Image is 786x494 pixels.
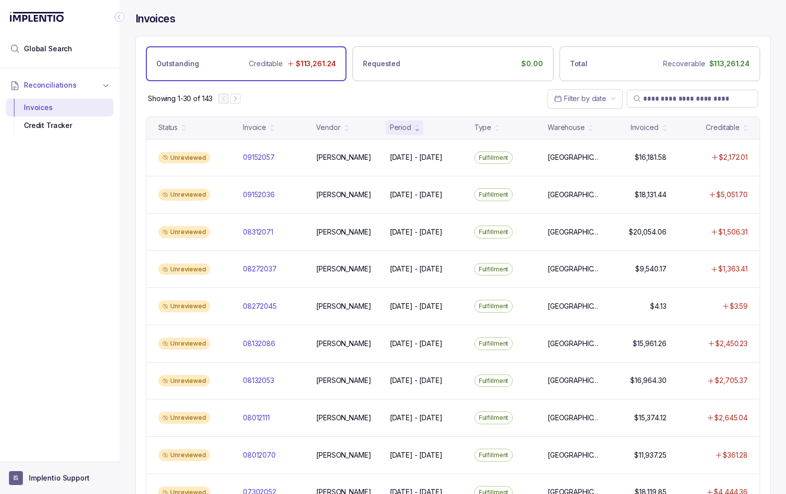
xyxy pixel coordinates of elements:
p: $2,172.01 [719,152,748,162]
div: Creditable [706,123,740,132]
p: $113,261.24 [296,59,336,69]
p: 08012111 [243,413,270,423]
p: $1,363.41 [718,264,748,274]
p: $361.28 [723,450,748,460]
p: $9,540.17 [635,264,667,274]
span: Global Search [24,44,72,54]
p: [GEOGRAPHIC_DATA] [548,413,601,423]
div: Unreviewed [158,226,210,238]
p: $2,450.23 [715,339,748,349]
span: Filter by date [564,94,606,103]
p: 08272037 [243,264,277,274]
p: Implentio Support [29,473,90,483]
p: 08312071 [243,227,273,237]
p: [DATE] - [DATE] [390,339,443,349]
p: [PERSON_NAME] [316,450,371,460]
p: [PERSON_NAME] [316,190,371,200]
p: [GEOGRAPHIC_DATA] [548,301,601,311]
div: Unreviewed [158,375,210,387]
p: $11,937.25 [634,450,667,460]
p: [GEOGRAPHIC_DATA] [548,152,601,162]
p: [GEOGRAPHIC_DATA] [548,264,601,274]
button: User initialsImplentio Support [9,471,111,485]
button: Next Page [230,94,240,104]
p: [PERSON_NAME] [316,413,371,423]
p: [PERSON_NAME] [316,264,371,274]
p: 08012070 [243,450,276,460]
p: $113,261.24 [709,59,750,69]
div: Unreviewed [158,449,210,461]
p: $2,705.37 [715,375,748,385]
span: Reconciliations [24,80,77,90]
p: Creditable [249,59,283,69]
div: Vendor [316,123,340,132]
p: [PERSON_NAME] [316,375,371,385]
p: [GEOGRAPHIC_DATA] [548,339,601,349]
div: Collapse Icon [113,11,125,23]
div: Invoice [243,123,266,132]
p: [GEOGRAPHIC_DATA] [548,450,601,460]
p: [GEOGRAPHIC_DATA] [548,227,601,237]
p: Outstanding [156,59,199,69]
p: $16,964.30 [630,375,667,385]
div: Unreviewed [158,338,210,350]
div: Unreviewed [158,412,210,424]
p: [DATE] - [DATE] [390,413,443,423]
p: Fulfillment [479,339,509,349]
p: $4.13 [650,301,666,311]
p: [PERSON_NAME] [316,152,371,162]
p: Showing 1-30 of 143 [148,94,213,104]
p: $5,051.70 [716,190,748,200]
p: Fulfillment [479,376,509,386]
div: Warehouse [548,123,585,132]
p: [DATE] - [DATE] [390,301,443,311]
button: Reconciliations [6,74,113,96]
div: Unreviewed [158,300,210,312]
p: [GEOGRAPHIC_DATA] [548,190,601,200]
p: [PERSON_NAME] [316,301,371,311]
h4: Invoices [135,12,175,26]
p: $3.59 [730,301,748,311]
div: Unreviewed [158,189,210,201]
p: [DATE] - [DATE] [390,375,443,385]
p: Requested [363,59,400,69]
p: Fulfillment [479,264,509,274]
p: $15,374.12 [634,413,667,423]
p: $18,131.44 [635,190,667,200]
p: [DATE] - [DATE] [390,190,443,200]
div: Reconciliations [6,97,113,137]
p: [DATE] - [DATE] [390,264,443,274]
p: Fulfillment [479,153,509,163]
p: $20,054.06 [629,227,667,237]
p: Fulfillment [479,413,509,423]
p: [DATE] - [DATE] [390,227,443,237]
p: [GEOGRAPHIC_DATA] [548,375,601,385]
p: [DATE] - [DATE] [390,450,443,460]
p: 09152057 [243,152,275,162]
p: $2,645.04 [714,413,748,423]
div: Period [390,123,411,132]
p: Fulfillment [479,227,509,237]
div: Invoiced [631,123,659,132]
div: Status [158,123,178,132]
div: Remaining page entries [148,94,213,104]
p: $1,506.31 [718,227,748,237]
p: 09152036 [243,190,275,200]
p: 08132053 [243,375,274,385]
p: [PERSON_NAME] [316,339,371,349]
p: $0.00 [521,59,543,69]
p: Fulfillment [479,190,509,200]
div: Unreviewed [158,152,210,164]
button: Date Range Picker [548,89,623,108]
p: [DATE] - [DATE] [390,152,443,162]
div: Unreviewed [158,263,210,275]
div: Type [474,123,491,132]
span: User initials [9,471,23,485]
div: Invoices [14,99,106,117]
div: Credit Tracker [14,117,106,134]
p: 08272045 [243,301,277,311]
p: $16,181.58 [635,152,667,162]
p: Fulfillment [479,301,509,311]
p: $15,961.26 [633,339,667,349]
p: Fulfillment [479,450,509,460]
